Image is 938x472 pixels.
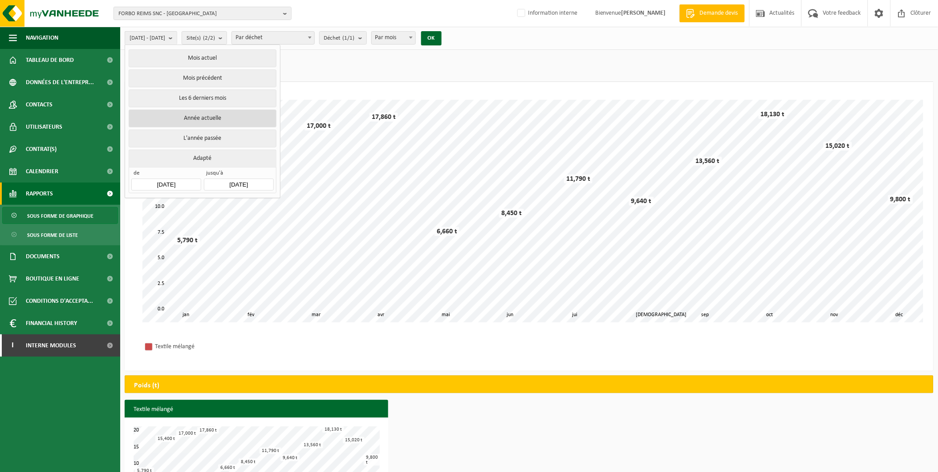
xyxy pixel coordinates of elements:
[27,208,93,224] span: Sous forme de graphique
[239,459,258,465] div: 8,450 t
[125,376,168,395] h2: Poids (t)
[218,464,237,471] div: 6,660 t
[621,10,666,16] strong: [PERSON_NAME]
[26,71,94,94] span: Données de l'entrepr...
[26,116,62,138] span: Utilisateurs
[2,226,118,243] a: Sous forme de liste
[26,245,60,268] span: Documents
[26,290,93,312] span: Conditions d'accepta...
[130,32,165,45] span: [DATE] - [DATE]
[203,35,215,41] count: (2/2)
[260,448,281,454] div: 11,790 t
[305,122,333,130] div: 17,000 t
[155,341,271,352] div: Textile mélangé
[434,227,459,236] div: 6,660 t
[129,110,276,127] button: Année actuelle
[129,69,276,87] button: Mois précédent
[301,442,323,448] div: 13,560 t
[26,49,74,71] span: Tableau de bord
[204,170,273,179] span: jusqu'à
[176,430,198,437] div: 17,000 t
[364,454,380,466] div: 9,800 t
[371,31,416,45] span: Par mois
[9,334,17,357] span: I
[26,138,57,160] span: Contrat(s)
[197,427,219,434] div: 17,860 t
[155,435,177,442] div: 15,400 t
[319,31,367,45] button: Déchet(1/1)
[343,437,365,444] div: 15,020 t
[372,32,415,44] span: Par mois
[280,455,300,461] div: 9,640 t
[232,32,314,44] span: Par déchet
[343,35,355,41] count: (1/1)
[679,4,745,22] a: Demande devis
[26,268,79,290] span: Boutique en ligne
[129,130,276,147] button: L'année passée
[322,426,344,433] div: 18,130 t
[421,31,442,45] button: OK
[175,236,200,245] div: 5,790 t
[131,170,201,179] span: de
[118,7,280,20] span: FORBO REIMS SNC - [GEOGRAPHIC_DATA]
[26,334,76,357] span: Interne modules
[370,113,398,122] div: 17,860 t
[27,227,78,244] span: Sous forme de liste
[129,90,276,107] button: Les 6 derniers mois
[888,195,913,204] div: 9,800 t
[698,9,740,18] span: Demande devis
[516,7,577,20] label: Information interne
[694,157,722,166] div: 13,560 t
[824,142,852,151] div: 15,020 t
[129,49,276,67] button: Mois actuel
[187,32,215,45] span: Site(s)
[231,31,315,45] span: Par déchet
[26,160,58,183] span: Calendrier
[324,32,355,45] span: Déchet
[629,197,654,206] div: 9,640 t
[129,150,276,167] button: Adapté
[182,31,227,45] button: Site(s)(2/2)
[125,400,388,419] h3: Textile mélangé
[2,207,118,224] a: Sous forme de graphique
[26,312,77,334] span: Financial History
[26,94,53,116] span: Contacts
[125,31,177,45] button: [DATE] - [DATE]
[114,7,292,20] button: FORBO REIMS SNC - [GEOGRAPHIC_DATA]
[564,175,593,183] div: 11,790 t
[499,209,524,218] div: 8,450 t
[26,183,53,205] span: Rapports
[759,110,787,119] div: 18,130 t
[26,27,58,49] span: Navigation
